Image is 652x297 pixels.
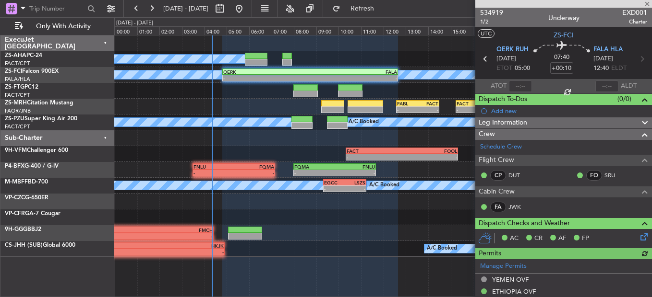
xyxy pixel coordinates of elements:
[586,170,602,181] div: FO
[582,234,589,243] span: FP
[5,116,24,122] span: ZS-PZU
[338,26,361,35] div: 10:00
[402,148,457,154] div: FOOL
[205,26,227,35] div: 04:00
[515,64,530,73] span: 05:00
[5,84,38,90] a: ZS-FTGPC12
[223,75,310,81] div: -
[479,155,514,166] span: Flight Crew
[611,64,627,73] span: ELDT
[115,26,137,35] div: 00:00
[5,163,24,169] span: P4-BFX
[593,64,609,73] span: 12:40
[294,164,335,170] div: FQMA
[5,242,75,248] a: CS-JHH (SUB)Global 6000
[335,170,375,176] div: -
[496,54,516,64] span: [DATE]
[369,178,399,193] div: A/C Booked
[159,26,182,35] div: 02:00
[554,53,569,62] span: 07:40
[310,75,397,81] div: -
[496,45,529,55] span: OERK RUH
[328,1,386,16] button: Refresh
[249,26,272,35] div: 06:00
[5,148,27,153] span: 9H-VFM
[324,180,345,185] div: EGCC
[622,8,647,18] span: EXD001
[5,53,42,58] a: ZS-AHAPC-24
[473,26,495,35] div: 16:00
[361,26,384,35] div: 11:00
[479,186,515,197] span: Cabin Crew
[480,8,503,18] span: 534919
[5,76,30,83] a: FALA/HLA
[134,249,224,255] div: -
[418,107,438,113] div: -
[335,164,375,170] div: FNLU
[294,26,316,35] div: 08:00
[402,154,457,160] div: -
[324,186,345,192] div: -
[478,29,495,38] button: UTC
[5,242,43,248] span: CS-JHH (SUB)
[310,69,397,75] div: FALA
[622,18,647,26] span: Charter
[182,26,205,35] div: 03:00
[193,170,234,176] div: -
[5,227,41,232] a: 9H-GGGBBJ2
[193,164,234,170] div: FNLU
[11,19,104,34] button: Only With Activity
[593,45,623,55] span: FALA HLA
[480,142,522,152] a: Schedule Crew
[5,195,48,201] a: VP-CZCG-650ER
[345,186,365,192] div: -
[384,26,406,35] div: 12:00
[5,148,68,153] a: 9H-VFMChallenger 600
[5,100,27,106] span: ZS-MRH
[397,107,418,113] div: -
[406,26,428,35] div: 13:00
[480,18,503,26] span: 1/2
[491,107,647,115] div: Add new
[451,26,473,35] div: 15:00
[548,13,580,23] div: Underway
[234,164,274,170] div: FQMA
[5,116,77,122] a: ZS-PZUSuper King Air 200
[604,171,626,180] a: SRU
[294,170,335,176] div: -
[479,129,495,140] span: Crew
[5,227,27,232] span: 9H-GGG
[5,84,24,90] span: ZS-FTG
[5,60,30,67] a: FACT/CPT
[5,91,30,99] a: FACT/CPT
[427,241,457,256] div: A/C Booked
[223,69,310,75] div: OERK
[617,94,631,104] span: (0/0)
[347,154,402,160] div: -
[554,30,574,40] span: ZS-FCI
[5,69,59,74] a: ZS-FCIFalcon 900EX
[5,211,60,217] a: VP-CFRGA-7 Cougar
[345,180,365,185] div: LSZS
[5,69,22,74] span: ZS-FCI
[508,203,530,211] a: JWK
[5,211,25,217] span: VP-CFR
[5,53,26,58] span: ZS-AHA
[621,81,637,91] span: ALDT
[227,26,249,35] div: 05:00
[342,5,383,12] span: Refresh
[316,26,339,35] div: 09:00
[347,148,402,154] div: FACT
[5,107,31,114] a: FAOR/JNB
[5,179,28,185] span: M-MBFF
[490,202,506,212] div: FA
[510,234,519,243] span: AC
[479,94,527,105] span: Dispatch To-Dos
[5,100,73,106] a: ZS-MRHCitation Mustang
[234,170,274,176] div: -
[397,101,418,106] div: FABL
[116,19,153,27] div: [DATE] - [DATE]
[25,23,101,30] span: Only With Activity
[457,101,481,106] div: FACT
[106,233,213,239] div: -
